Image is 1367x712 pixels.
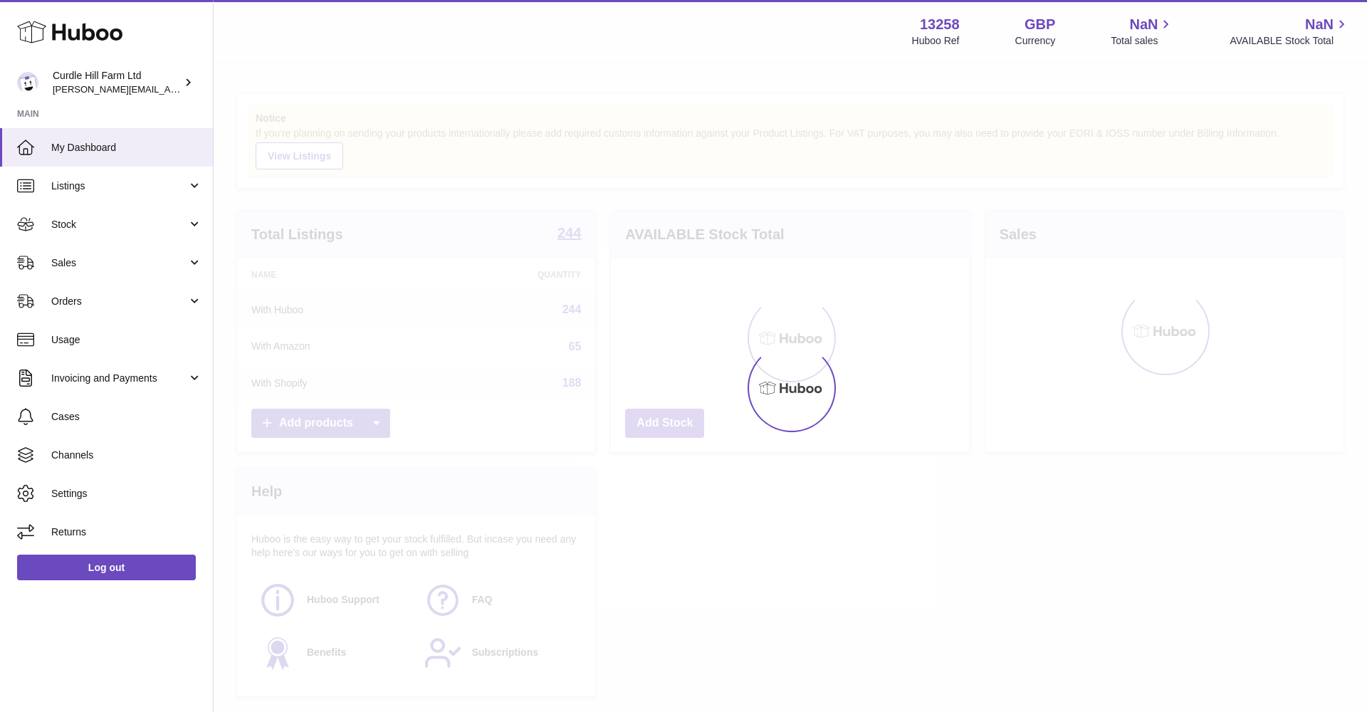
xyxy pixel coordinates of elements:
a: NaN AVAILABLE Stock Total [1230,15,1350,48]
span: Returns [51,525,202,539]
span: AVAILABLE Stock Total [1230,34,1350,48]
img: miranda@diddlysquatfarmshop.com [17,72,38,93]
span: [PERSON_NAME][EMAIL_ADDRESS][DOMAIN_NAME] [53,83,286,95]
a: NaN Total sales [1111,15,1174,48]
strong: 13258 [920,15,960,34]
div: Huboo Ref [912,34,960,48]
div: Curdle Hill Farm Ltd [53,69,181,96]
a: Log out [17,555,196,580]
span: Stock [51,218,187,231]
span: Total sales [1111,34,1174,48]
div: Currency [1015,34,1056,48]
span: Cases [51,410,202,424]
span: Invoicing and Payments [51,372,187,385]
span: Usage [51,333,202,347]
span: Sales [51,256,187,270]
span: Channels [51,449,202,462]
span: NaN [1305,15,1334,34]
strong: GBP [1025,15,1055,34]
span: NaN [1129,15,1158,34]
span: Listings [51,179,187,193]
span: Settings [51,487,202,501]
span: Orders [51,295,187,308]
span: My Dashboard [51,141,202,155]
